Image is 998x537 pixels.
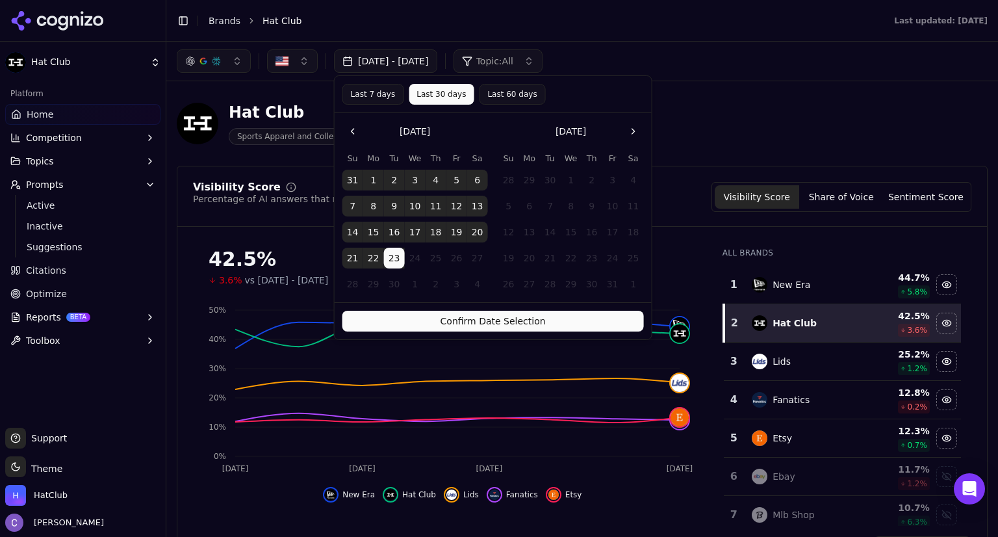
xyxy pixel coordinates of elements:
[5,83,160,104] div: Platform
[773,355,791,368] div: Lids
[5,514,104,532] button: Open user button
[752,315,767,331] img: hat club
[5,127,160,148] button: Competition
[342,152,488,295] table: September 2025
[869,386,930,399] div: 12.8 %
[715,185,799,209] button: Visibility Score
[363,152,384,164] th: Monday
[209,248,697,271] div: 42.5%
[729,430,739,446] div: 5
[409,84,474,105] button: Last 30 days
[5,260,160,281] a: Citations
[405,152,426,164] th: Wednesday
[384,248,405,268] button: Today, Tuesday, September 23rd, 2025, selected
[476,464,503,473] tspan: [DATE]
[209,335,226,344] tspan: 40%
[27,199,140,212] span: Active
[26,432,67,445] span: Support
[426,196,446,216] button: Thursday, September 11th, 2025, selected
[773,432,792,445] div: Etsy
[907,287,927,297] span: 5.8 %
[506,490,538,500] span: Fanatics
[27,241,140,254] span: Suggestions
[773,470,795,483] div: Ebay
[623,121,644,142] button: Go to the Next Month
[907,517,927,527] span: 6.3 %
[936,428,957,449] button: Hide etsy data
[342,248,363,268] button: Sunday, September 21st, 2025, selected
[729,392,739,408] div: 4
[405,196,426,216] button: Wednesday, September 10th, 2025, selected
[498,152,519,164] th: Sunday
[363,170,384,190] button: Monday, September 1st, 2025, selected
[426,222,446,242] button: Thursday, September 18th, 2025, selected
[5,104,160,125] a: Home
[869,425,930,438] div: 12.3 %
[446,196,467,216] button: Friday, September 12th, 2025, selected
[752,507,767,523] img: mlb shop
[582,152,602,164] th: Thursday
[936,389,957,410] button: Hide fanatics data
[752,430,767,446] img: etsy
[219,274,242,287] span: 3.6%
[467,170,488,190] button: Saturday, September 6th, 2025, selected
[752,277,767,293] img: new era
[342,121,363,142] button: Go to the Previous Month
[5,52,26,73] img: Hat Club
[27,220,140,233] span: Inactive
[342,84,404,105] button: Last 7 days
[724,381,961,419] tr: 4fanaticsFanatics12.8%0.2%Hide fanatics data
[342,196,363,216] button: Sunday, September 7th, 2025, selected
[402,490,436,500] span: Hat Club
[799,185,884,209] button: Share of Voice
[34,490,68,501] span: HatClub
[730,315,739,331] div: 2
[31,57,145,68] span: Hat Club
[26,311,61,324] span: Reports
[222,464,249,473] tspan: [DATE]
[561,152,582,164] th: Wednesday
[724,419,961,458] tr: 5etsyEtsy12.3%0.7%Hide etsy data
[21,196,145,215] a: Active
[671,408,689,426] img: etsy
[444,487,479,503] button: Hide lids data
[540,152,561,164] th: Tuesday
[209,364,226,373] tspan: 30%
[229,128,368,145] span: Sports Apparel and Collectibles
[26,287,67,300] span: Optimize
[5,514,23,532] img: Chris Hayes
[262,14,301,27] span: Hat Club
[275,55,288,68] img: United States
[936,351,957,372] button: Hide lids data
[405,222,426,242] button: Wednesday, September 17th, 2025, selected
[26,334,60,347] span: Toolbox
[214,452,226,461] tspan: 0%
[724,266,961,304] tr: 1new eraNew Era44.7%5.8%Hide new era data
[27,108,53,121] span: Home
[209,16,240,26] a: Brands
[869,501,930,514] div: 10.7 %
[773,393,810,406] div: Fanatics
[907,440,927,451] span: 0.7 %
[884,185,968,209] button: Sentiment Score
[29,517,104,529] span: [PERSON_NAME]
[729,354,739,369] div: 3
[729,469,739,484] div: 6
[907,402,927,412] span: 0.2 %
[384,222,405,242] button: Tuesday, September 16th, 2025, selected
[209,423,226,432] tspan: 10%
[907,325,927,335] span: 3.6 %
[869,463,930,476] div: 11.7 %
[519,152,540,164] th: Monday
[773,317,817,330] div: Hat Club
[384,196,405,216] button: Tuesday, September 9th, 2025, selected
[724,304,961,343] tr: 2hat clubHat Club42.5%3.6%Hide hat club data
[26,131,82,144] span: Competition
[342,170,363,190] button: Sunday, August 31st, 2025, selected
[209,14,868,27] nav: breadcrumb
[349,464,376,473] tspan: [DATE]
[479,84,545,105] button: Last 60 days
[476,55,513,68] span: Topic: All
[26,464,62,474] span: Theme
[26,178,64,191] span: Prompts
